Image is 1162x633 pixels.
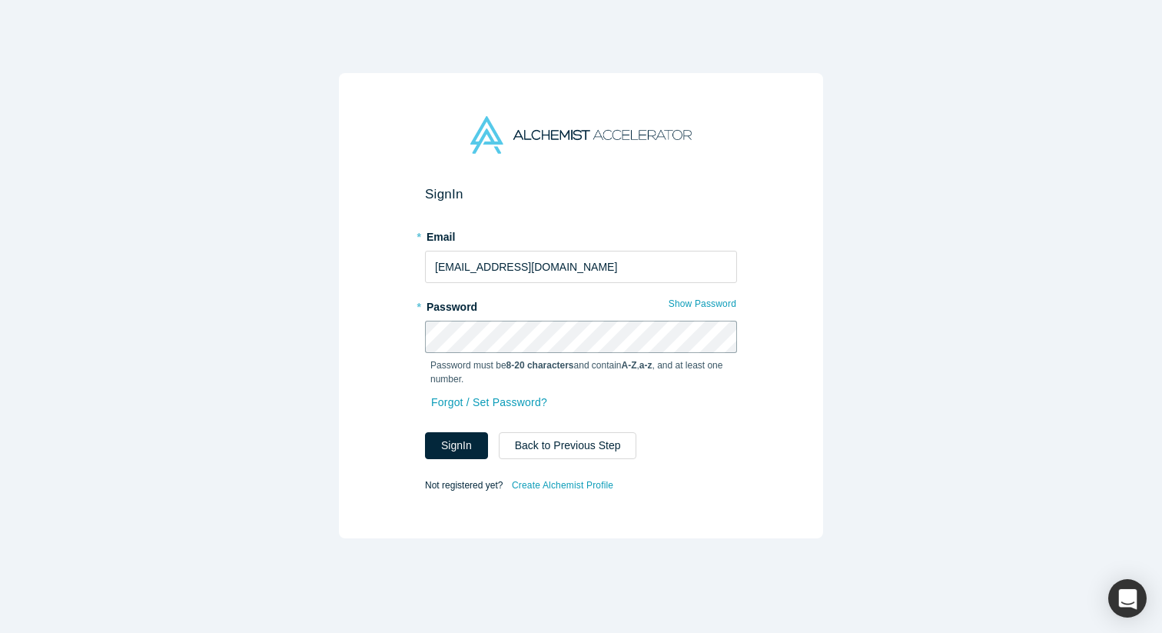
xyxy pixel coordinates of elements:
strong: A-Z [622,360,637,371]
strong: 8-20 characters [506,360,574,371]
button: Show Password [668,294,737,314]
img: Alchemist Accelerator Logo [470,116,692,154]
p: Password must be and contain , , and at least one number. [430,358,732,386]
button: SignIn [425,432,488,459]
h2: Sign In [425,186,737,202]
label: Email [425,224,737,245]
strong: a-z [639,360,652,371]
a: Create Alchemist Profile [511,475,614,495]
label: Password [425,294,737,315]
a: Forgot / Set Password? [430,389,548,416]
span: Not registered yet? [425,480,503,491]
button: Back to Previous Step [499,432,637,459]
